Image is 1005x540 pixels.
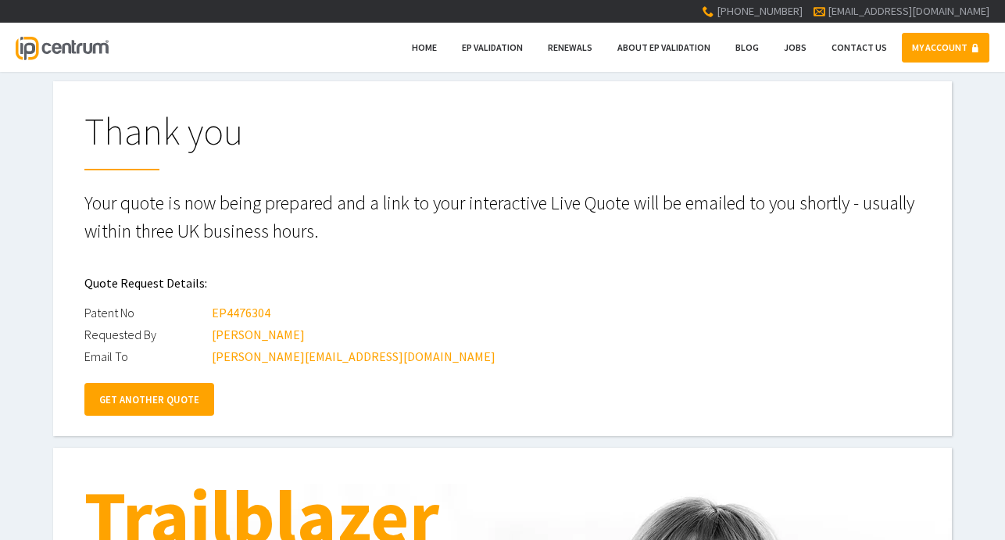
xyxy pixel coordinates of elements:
[84,302,209,324] div: Patent No
[607,33,721,63] a: About EP Validation
[84,324,209,345] div: Requested By
[784,41,807,53] span: Jobs
[617,41,710,53] span: About EP Validation
[902,33,989,63] a: MY ACCOUNT
[412,41,437,53] span: Home
[212,324,305,345] div: [PERSON_NAME]
[84,345,209,367] div: Email To
[402,33,447,63] a: Home
[828,4,989,18] a: [EMAIL_ADDRESS][DOMAIN_NAME]
[84,113,921,170] h1: Thank you
[212,302,270,324] div: EP4476304
[538,33,603,63] a: Renewals
[725,33,769,63] a: Blog
[821,33,897,63] a: Contact Us
[717,4,803,18] span: [PHONE_NUMBER]
[548,41,592,53] span: Renewals
[16,23,108,72] a: IP Centrum
[774,33,817,63] a: Jobs
[84,189,921,245] p: Your quote is now being prepared and a link to your interactive Live Quote will be emailed to you...
[84,383,214,416] a: GET ANOTHER QUOTE
[735,41,759,53] span: Blog
[832,41,887,53] span: Contact Us
[462,41,523,53] span: EP Validation
[212,345,495,367] div: [PERSON_NAME][EMAIL_ADDRESS][DOMAIN_NAME]
[452,33,533,63] a: EP Validation
[84,264,921,302] h2: Quote Request Details:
